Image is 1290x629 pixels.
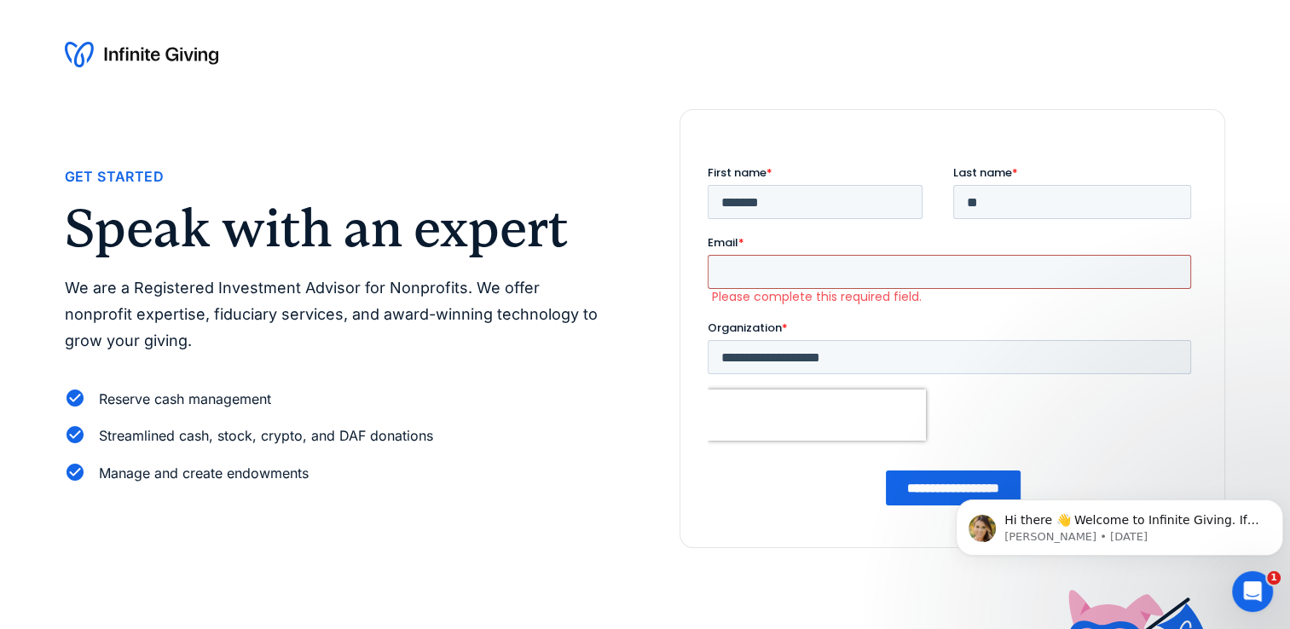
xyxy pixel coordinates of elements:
iframe: Form 0 [708,164,1198,520]
div: Manage and create endowments [99,462,309,485]
iframe: Intercom live chat [1232,571,1273,612]
div: Reserve cash management [99,388,271,411]
div: Get Started [65,165,164,188]
iframe: Intercom notifications message [949,464,1290,583]
span: 1 [1267,571,1281,585]
p: We are a Registered Investment Advisor for Nonprofits. We offer nonprofit expertise, fiduciary se... [65,275,611,354]
div: Streamlined cash, stock, crypto, and DAF donations [99,424,433,447]
h2: Speak with an expert [65,202,611,255]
